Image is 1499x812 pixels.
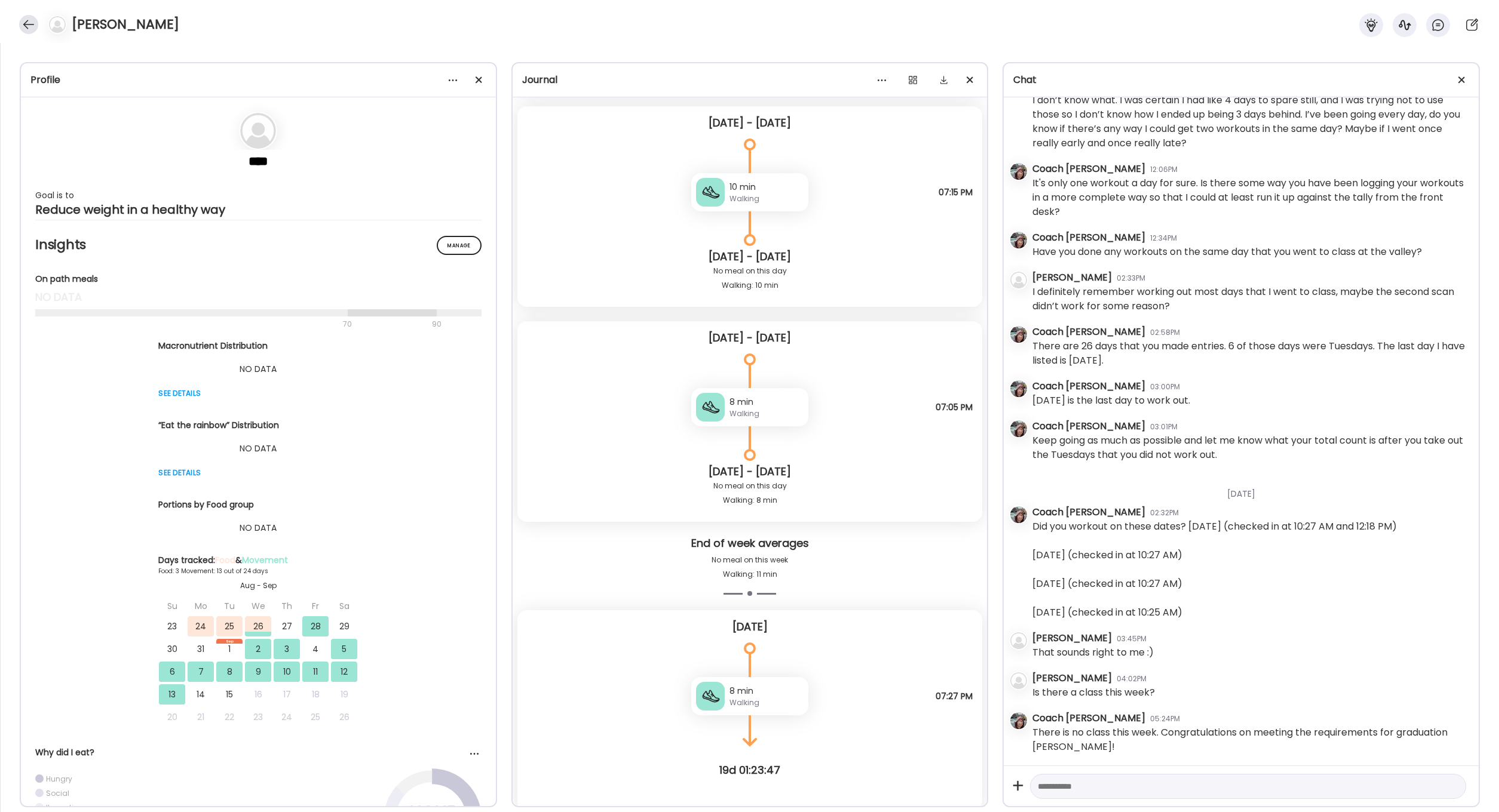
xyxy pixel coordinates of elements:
div: 11 [302,662,329,682]
div: 12:06PM [1150,164,1178,175]
div: [DATE] - [DATE] [527,465,973,479]
div: I definitely remember working out most days that I went to class, maybe the second scan didn’t wo... [1032,285,1469,313]
div: NO DATA [158,441,358,456]
div: 16 [245,684,271,705]
div: 21 [188,707,214,727]
img: avatars%2F3oh6dRocyxbjBjEj4169e9TrPlM2 [1010,420,1027,437]
div: No meal on this day Walking: 10 min [527,264,973,293]
div: Coach [PERSON_NAME] [1032,711,1145,725]
div: 10 min [729,181,804,193]
img: bg-avatar-default.svg [1010,672,1027,689]
div: Walking [729,697,804,708]
div: 8 min [729,685,804,697]
div: [PERSON_NAME] [1032,270,1112,285]
div: Did you workout on these dates? [DATE] (checked in at 10:27 AM and 12:18 PM) [DATE] (checked in a... [1032,519,1397,620]
div: [PERSON_NAME] [1032,631,1112,645]
div: 12:34PM [1150,233,1177,244]
div: There are 26 days that you made entries. 6 of those days were Tuesdays. The last day I have liste... [1032,339,1469,368]
div: [DATE] [1032,473,1469,505]
div: 13 [159,684,185,705]
div: 26 [331,707,357,727]
div: Reduce weight in a healthy way [35,202,482,217]
div: Portions by Food group [158,499,358,511]
div: 29 [331,616,357,636]
div: 20 [159,707,185,727]
div: There is no class this week. Congratulations on meeting the requirements for graduation [PERSON_N... [1032,725,1469,754]
div: NO DATA [158,362,358,376]
div: Fr [302,596,329,616]
div: 24 [274,707,300,727]
div: Walking [729,408,804,419]
div: 03:01PM [1150,422,1178,432]
div: [DATE] - [DATE] [527,331,973,345]
img: avatars%2F3oh6dRocyxbjBjEj4169e9TrPlM2 [1010,232,1027,248]
div: Coach [PERSON_NAME] [1032,162,1145,176]
div: [DATE] is the last day to work out. [1032,393,1190,408]
div: 02:58PM [1150,327,1180,338]
div: 04:02PM [1117,673,1147,684]
div: 5 [331,639,357,659]
span: 07:05 PM [936,402,973,413]
div: “Eat the rainbow” Distribution [158,419,358,432]
div: 30 [159,639,185,659]
span: 07:15 PM [939,187,973,198]
div: Sep [216,639,243,644]
div: 6 [159,662,185,682]
div: 90 [431,317,443,331]
span: Movement [242,554,288,566]
div: 8 [216,662,243,682]
div: 27 [274,616,300,636]
div: 03:00PM [1150,382,1180,392]
div: That sounds right to me :) [1032,645,1154,660]
div: No meal on this day Walking: 8 min [527,479,973,507]
div: No meal on this week Walking: 11 min [522,553,978,582]
div: Coach [PERSON_NAME] [1032,419,1145,433]
div: Days tracked: & [158,554,358,567]
div: 02:32PM [1150,507,1179,518]
div: 19d 01:23:47 [559,763,941,777]
div: 14 [188,684,214,705]
div: 12 [331,662,357,682]
div: 24 [188,616,214,636]
div: 23 [245,707,271,727]
div: 4 [302,639,329,659]
div: 23 [159,616,185,636]
div: 25 [302,707,329,727]
img: avatars%2F3oh6dRocyxbjBjEj4169e9TrPlM2 [1010,380,1027,397]
div: 9 [245,662,271,682]
div: Tu [216,596,243,616]
div: It's only one workout a day for sure. Is there some way you have been logging your workouts in a ... [1032,176,1469,219]
div: NO DATA [158,521,358,535]
div: Mo [188,596,214,616]
div: Coach [PERSON_NAME] [1032,325,1145,339]
div: 22 [216,707,243,727]
div: Walking [729,193,804,204]
div: 18 [302,684,329,705]
img: bg-avatar-default.svg [1010,272,1027,288]
div: 31 [188,639,214,659]
div: 17 [274,684,300,705]
div: Food: 3 Movement: 13 out of 24 days [158,567,358,576]
h4: [PERSON_NAME] [72,15,179,34]
div: Coach [PERSON_NAME] [1032,505,1145,519]
div: We [245,596,271,616]
div: 25 [216,616,243,636]
div: Why did I eat? [35,746,482,759]
div: 3 [274,639,300,659]
div: Chat [1013,73,1469,87]
div: Th [274,596,300,616]
div: 2 [245,639,271,659]
div: Have you done any workouts on the same day that you went to class at the valley? [1032,245,1422,259]
div: Social [46,788,69,798]
div: 03:45PM [1117,633,1147,644]
div: Goal is to [35,188,482,202]
div: Journal [522,73,978,87]
span: Food [215,554,235,566]
div: Aug - Sep [158,580,358,591]
h2: Insights [35,236,482,254]
div: I don’t know what to do about the schedule. I’ve been talking with my fiancee and neither of us c... [1032,64,1469,150]
img: avatars%2F3oh6dRocyxbjBjEj4169e9TrPlM2 [1010,163,1027,180]
div: End of week averages [522,536,978,553]
div: Is there a class this week? [1032,685,1155,700]
div: [DATE] - [DATE] [527,116,973,130]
